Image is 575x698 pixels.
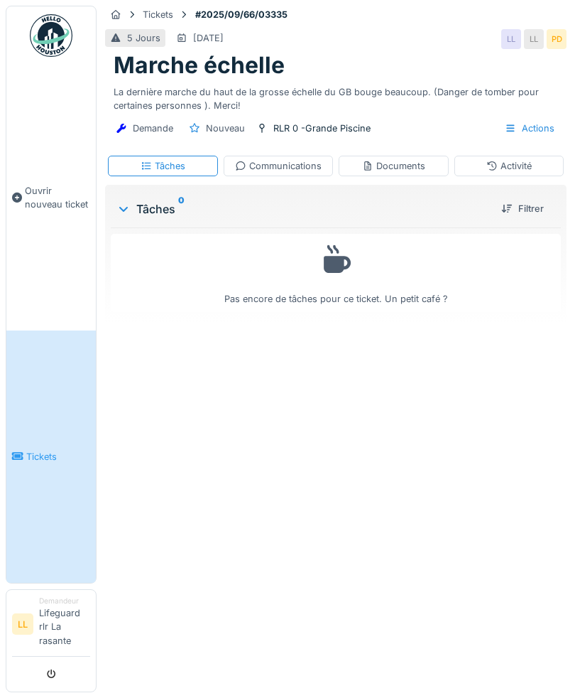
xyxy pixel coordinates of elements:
[486,159,532,173] div: Activité
[235,159,322,173] div: Communications
[133,122,173,135] div: Demande
[190,8,293,21] strong: #2025/09/66/03335
[120,240,552,306] div: Pas encore de tâches pour ce ticket. Un petit café ?
[362,159,425,173] div: Documents
[501,29,521,49] div: LL
[495,199,549,218] div: Filtrer
[25,184,90,211] span: Ouvrir nouveau ticket
[127,31,160,45] div: 5 Jours
[114,52,285,79] h1: Marche échelle
[12,613,33,635] li: LL
[12,596,90,657] a: LL DemandeurLifeguard rlr La rasante
[6,331,96,583] a: Tickets
[524,29,544,49] div: LL
[178,200,185,218] sup: 0
[273,122,371,135] div: RLR 0 -Grande Piscine
[30,14,72,57] img: Badge_color-CXgf-gQk.svg
[114,80,558,112] div: La dernière marche du haut de la grosse échelle du GB bouge beaucoup. (Danger de tomber pour cert...
[206,122,245,135] div: Nouveau
[547,29,566,49] div: PD
[39,596,90,653] li: Lifeguard rlr La rasante
[141,159,185,173] div: Tâches
[193,31,224,45] div: [DATE]
[498,118,561,139] div: Actions
[39,596,90,606] div: Demandeur
[116,200,490,218] div: Tâches
[6,65,96,331] a: Ouvrir nouveau ticket
[26,450,90,463] span: Tickets
[143,8,173,21] div: Tickets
